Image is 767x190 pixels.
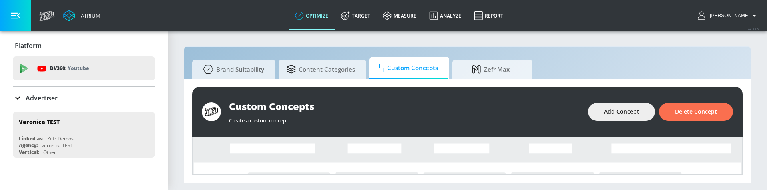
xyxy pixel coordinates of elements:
span: Custom Concepts [377,58,438,78]
a: optimize [289,1,335,30]
div: Atrium [78,12,100,19]
div: Veronica TEST [19,118,60,126]
p: Youtube [68,64,89,72]
div: Other [43,149,56,156]
p: Platform [15,41,42,50]
span: Zefr Max [460,60,521,79]
span: Content Categories [287,60,355,79]
div: Custom Concepts [229,100,580,113]
a: Report [468,1,510,30]
div: Advertiser [13,87,155,109]
span: v 4.33.5 [748,26,759,31]
p: DV360: [50,64,89,73]
a: Target [335,1,377,30]
span: Add Concept [604,107,639,117]
div: Create a custom concept [229,113,580,124]
div: DV360: Youtube [13,56,155,80]
a: Atrium [63,10,100,22]
a: Analyze [423,1,468,30]
button: [PERSON_NAME] [698,11,759,20]
div: Linked as: [19,135,43,142]
span: Brand Suitability [200,60,264,79]
span: login as: victor.avalos@zefr.com [707,13,749,18]
div: Agency: [19,142,38,149]
div: Veronica TESTLinked as:Zefr DemosAgency:veronica TESTVertical:Other [13,112,155,158]
a: measure [377,1,423,30]
div: Vertical: [19,149,39,156]
div: Platform [13,34,155,57]
p: Advertiser [26,94,58,102]
div: Zefr Demos [47,135,74,142]
button: Add Concept [588,103,655,121]
div: veronica TEST [42,142,73,149]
